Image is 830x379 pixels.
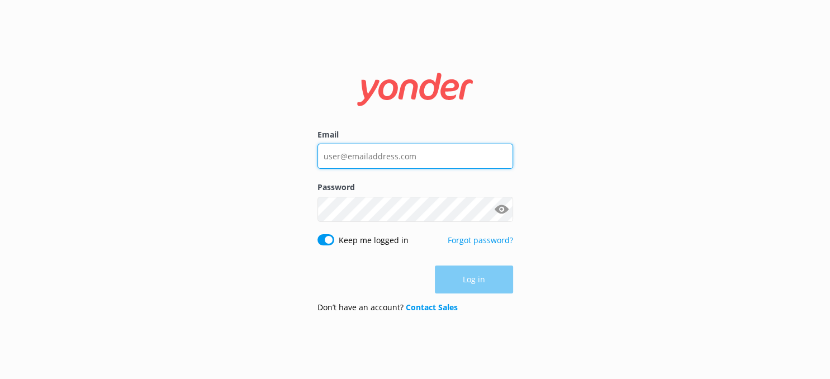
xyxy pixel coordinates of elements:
label: Email [317,129,513,141]
p: Don’t have an account? [317,301,458,314]
a: Forgot password? [448,235,513,245]
input: user@emailaddress.com [317,144,513,169]
label: Keep me logged in [339,234,409,247]
button: Show password [491,198,513,220]
label: Password [317,181,513,193]
a: Contact Sales [406,302,458,312]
